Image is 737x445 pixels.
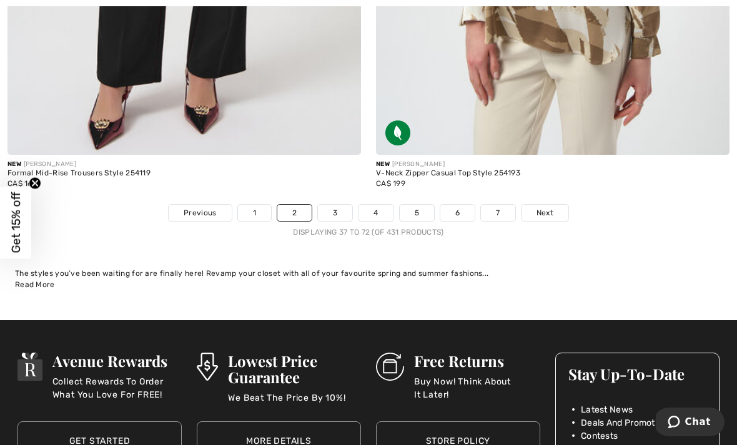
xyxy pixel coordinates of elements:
span: CA$ 199 [376,179,405,188]
div: V-Neck Zipper Casual Top Style 254193 [376,169,730,178]
span: CA$ 169 [7,179,37,188]
div: [PERSON_NAME] [7,160,361,169]
span: Contests [581,429,618,443]
a: 3 [318,205,352,221]
h3: Free Returns [414,353,540,369]
a: 2 [277,205,312,221]
div: [PERSON_NAME] [376,160,730,169]
span: Next [537,207,553,218]
a: 6 [440,205,475,221]
h3: Stay Up-To-Date [568,366,706,382]
a: Next [522,205,568,221]
span: Previous [184,207,216,218]
p: We Beat The Price By 10%! [228,391,361,416]
img: Avenue Rewards [17,353,42,381]
a: 1 [238,205,271,221]
span: Read More [15,280,55,289]
div: The styles you’ve been waiting for are finally here! Revamp your closet with all of your favourit... [15,268,722,279]
button: Close teaser [29,177,41,189]
div: Formal Mid-Rise Trousers Style 254119 [7,169,361,178]
h3: Lowest Price Guarantee [228,353,361,385]
h3: Avenue Rewards [52,353,182,369]
iframe: Opens a widget where you can chat to one of our agents [656,408,725,439]
a: Previous [169,205,231,221]
span: New [7,160,21,168]
span: New [376,160,390,168]
span: Get 15% off [9,192,23,253]
span: Deals And Promotions [581,416,672,429]
span: Latest News [581,403,633,416]
img: Sustainable Fabric [385,120,410,145]
img: Lowest Price Guarantee [197,353,218,381]
a: 7 [481,205,515,221]
p: Collect Rewards To Order What You Love For FREE! [52,375,182,400]
p: Buy Now! Think About It Later! [414,375,540,400]
a: 4 [359,205,393,221]
img: Free Returns [376,353,404,381]
a: 5 [400,205,434,221]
